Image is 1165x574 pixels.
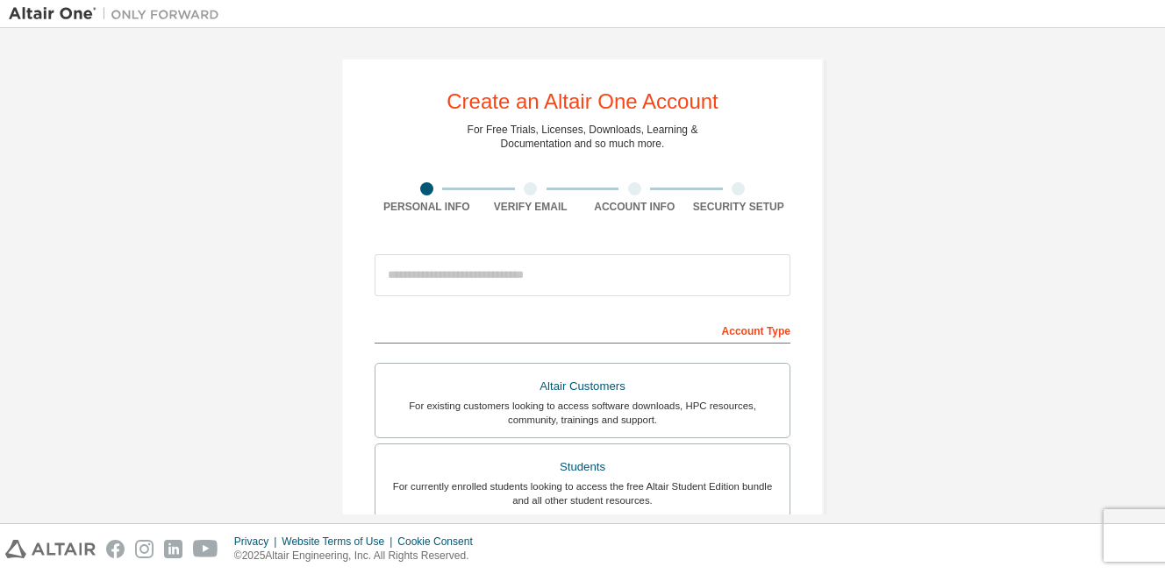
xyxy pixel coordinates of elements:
[386,399,779,427] div: For existing customers looking to access software downloads, HPC resources, community, trainings ...
[386,479,779,507] div: For currently enrolled students looking to access the free Altair Student Edition bundle and all ...
[234,549,483,563] p: © 2025 Altair Engineering, Inc. All Rights Reserved.
[164,540,182,558] img: linkedin.svg
[282,535,397,549] div: Website Terms of Use
[193,540,218,558] img: youtube.svg
[375,315,790,344] div: Account Type
[479,200,583,214] div: Verify Email
[386,455,779,479] div: Students
[5,540,96,558] img: altair_logo.svg
[106,540,125,558] img: facebook.svg
[386,374,779,399] div: Altair Customers
[582,200,687,214] div: Account Info
[447,91,718,112] div: Create an Altair One Account
[375,200,479,214] div: Personal Info
[234,535,282,549] div: Privacy
[135,540,154,558] img: instagram.svg
[468,123,698,151] div: For Free Trials, Licenses, Downloads, Learning & Documentation and so much more.
[397,535,482,549] div: Cookie Consent
[9,5,228,23] img: Altair One
[687,200,791,214] div: Security Setup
